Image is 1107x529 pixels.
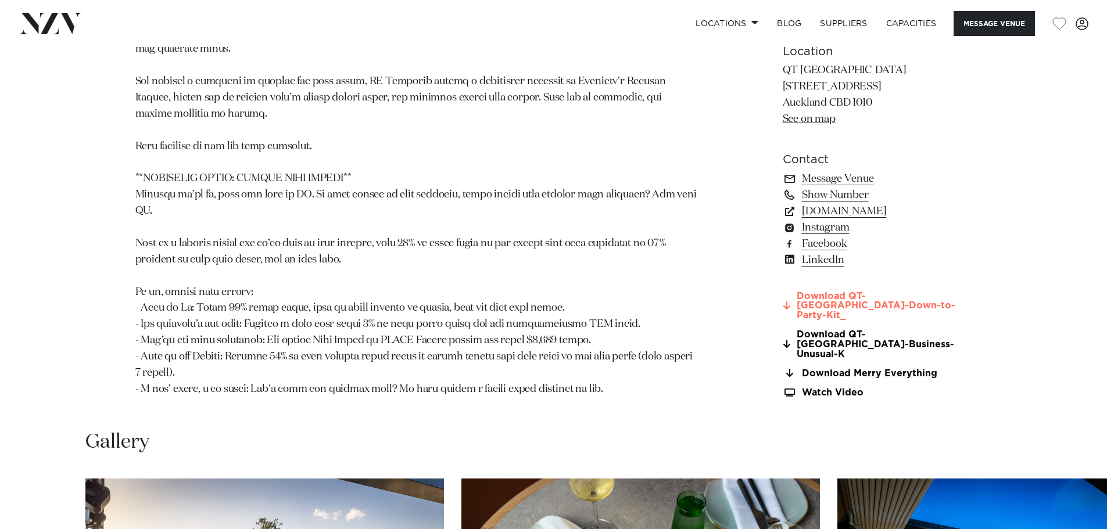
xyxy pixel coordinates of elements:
h2: Gallery [85,429,149,455]
a: Message Venue [783,170,972,186]
a: Capacities [877,11,946,36]
h6: Contact [783,150,972,168]
h6: Location [783,43,972,60]
a: Download QT-[GEOGRAPHIC_DATA]-Down-to-Party-Kit_ [783,291,972,320]
a: Instagram [783,219,972,235]
a: Locations [686,11,768,36]
button: Message Venue [954,11,1035,36]
a: BLOG [768,11,811,36]
a: Watch Video [783,388,972,398]
p: QT [GEOGRAPHIC_DATA] [STREET_ADDRESS] Auckland CBD 1010 [783,63,972,128]
a: Show Number [783,186,972,203]
a: [DOMAIN_NAME] [783,203,972,219]
img: nzv-logo.png [19,13,82,34]
a: SUPPLIERS [811,11,876,36]
a: LinkedIn [783,251,972,268]
a: Facebook [783,235,972,251]
a: Download QT-[GEOGRAPHIC_DATA]-Business-Unusual-K [783,330,972,359]
a: See on map [783,114,836,124]
a: Download Merry Everything [783,368,972,379]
